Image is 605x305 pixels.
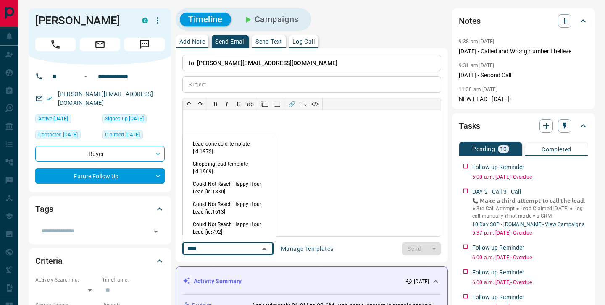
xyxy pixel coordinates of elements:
h2: Tags [35,202,53,216]
span: Active [DATE] [38,115,68,123]
button: </> [309,98,321,110]
p: 6:00 a.m. [DATE] - Overdue [472,173,588,181]
p: Pending [472,146,495,152]
button: Close [258,243,270,255]
button: Open [81,71,91,81]
p: Subject: [189,81,207,89]
button: T̲ₓ [297,98,309,110]
p: NEW LEAD - [DATE] - [459,95,588,104]
div: Wed Jul 23 2025 [102,130,165,142]
p: Follow up Reminder [472,243,524,252]
span: Contacted [DATE] [38,130,78,139]
button: 🔗 [286,98,297,110]
p: 5:37 p.m. [DATE] - Overdue [472,229,588,237]
button: Open [150,226,162,237]
button: ↶ [183,98,195,110]
span: Signed up [DATE] [105,115,144,123]
div: Tags [35,199,165,219]
span: 𝐔 [237,101,241,107]
p: 9:38 am [DATE] [459,39,495,44]
p: Send Text [255,39,282,44]
p: Actively Searching: [35,276,98,284]
button: Campaigns [234,13,307,26]
li: Could Not Reach Happy Hour Lead [id:1613] [183,198,276,218]
a: 10 Day SOP - [DOMAIN_NAME]- View Campaigns [472,222,584,227]
span: [PERSON_NAME][EMAIL_ADDRESS][DOMAIN_NAME] [197,60,337,66]
p: 6:00 a.m. [DATE] - Overdue [472,279,588,286]
div: Wed Jul 23 2025 [102,114,165,126]
p: [DATE] - Called and Wrong number I believe [459,47,588,56]
p: 📞 𝗠𝗮𝗸𝗲 𝗮 𝘁𝗵𝗶𝗿𝗱 𝗮𝘁𝘁𝗲𝗺𝗽𝘁 𝘁𝗼 𝗰𝗮𝗹𝗹 𝘁𝗵𝗲 𝗹𝗲𝗮𝗱. ● 3rd Call Attempt ● Lead Claimed [DATE] ● Log call manu... [472,197,588,220]
svg: Email Verified [46,96,52,102]
p: DAY 2 - Call 3 - Call [472,188,521,196]
div: Tue Aug 26 2025 [35,130,98,142]
p: Activity Summary [194,277,242,286]
p: Follow up Reminder [472,268,524,277]
div: Tasks [459,116,588,136]
div: Criteria [35,251,165,271]
p: Follow up Reminder [472,293,524,302]
div: Buyer [35,146,165,162]
p: Log Call [292,39,315,44]
p: [DATE] - Second Call [459,71,588,80]
span: Email [80,38,120,51]
h2: Tasks [459,119,480,133]
div: condos.ca [142,18,148,23]
button: Timeline [180,13,231,26]
p: Completed [542,146,571,152]
div: Notes [459,11,588,31]
p: 9:31 am [DATE] [459,63,495,68]
div: Future Follow Up [35,168,165,184]
p: 10 [500,146,507,152]
h2: Criteria [35,254,63,268]
p: Send Email [215,39,245,44]
div: Activity Summary[DATE] [183,274,441,289]
p: Follow up Reminder [472,163,524,172]
button: 𝑰 [221,98,233,110]
li: Lead gone cold template [id:1972] [183,138,276,158]
li: Could Not Reach Happy Hour Lead [id:792] [183,218,276,238]
a: [PERSON_NAME][EMAIL_ADDRESS][DOMAIN_NAME] [58,91,153,106]
p: 11:38 am [DATE] [459,86,497,92]
p: 6:00 a.m. [DATE] - Overdue [472,254,588,261]
span: Message [124,38,165,51]
button: Numbered list [259,98,271,110]
button: Bullet list [271,98,283,110]
span: Claimed [DATE] [105,130,140,139]
s: ab [247,101,254,107]
li: Could Not Reach Happy Hour Lead [id:1830] [183,178,276,198]
p: [DATE] [414,278,429,285]
button: ab [245,98,256,110]
div: Thu Aug 21 2025 [35,114,98,126]
div: split button [402,242,441,255]
p: Timeframe: [102,276,165,284]
button: ↷ [195,98,206,110]
p: To: [182,55,441,71]
button: 𝐁 [209,98,221,110]
button: Manage Templates [276,242,338,255]
button: 𝐔 [233,98,245,110]
span: Call [35,38,76,51]
li: Shopping lead template [id:1969] [183,158,276,178]
h1: [PERSON_NAME] [35,14,129,27]
h2: Notes [459,14,481,28]
p: Add Note [179,39,205,44]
